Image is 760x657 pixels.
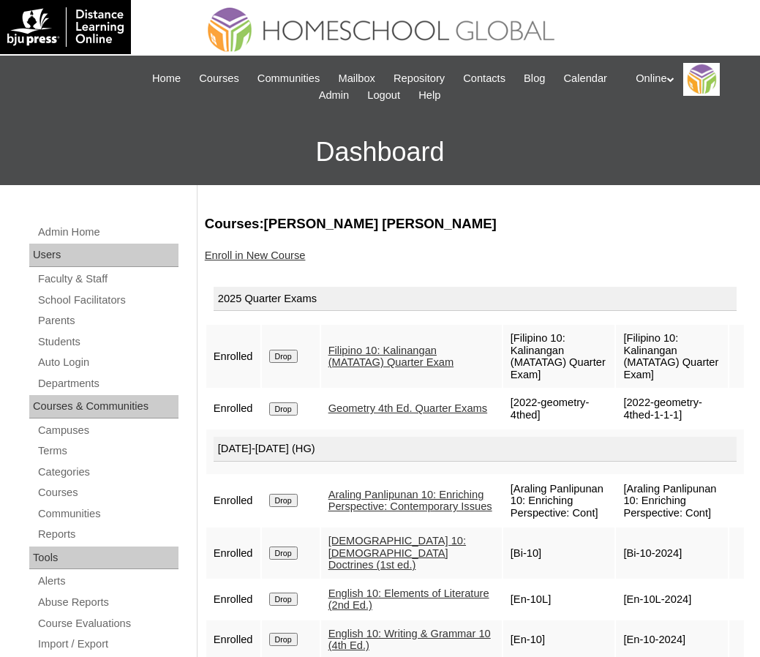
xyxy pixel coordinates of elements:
[37,291,178,309] a: School Facilitators
[312,87,357,104] a: Admin
[37,572,178,590] a: Alerts
[152,70,181,87] span: Home
[331,70,383,87] a: Mailbox
[503,528,615,579] td: [Bi-10]
[7,119,753,185] h3: Dashboard
[206,580,260,619] td: Enrolled
[37,484,178,502] a: Courses
[328,345,454,369] a: Filipino 10: Kalinangan (MATATAG) Quarter Exam
[37,463,178,481] a: Categories
[456,70,513,87] a: Contacts
[319,87,350,104] span: Admin
[37,442,178,460] a: Terms
[616,325,728,388] td: [Filipino 10: Kalinangan (MATATAG) Quarter Exam]
[328,402,487,414] a: Geometry 4th Ed. Quarter Exams
[269,547,298,560] input: Drop
[37,333,178,351] a: Students
[250,70,328,87] a: Communities
[328,587,489,612] a: English 10: Elements of Literature (2nd Ed.)
[524,70,545,87] span: Blog
[29,244,178,267] div: Users
[503,389,615,428] td: [2022-geometry-4thed]
[360,87,407,104] a: Logout
[37,615,178,633] a: Course Evaluations
[328,489,492,513] a: Araling Panlipunan 10: Enriching Perspective: Contemporary Issues
[37,353,178,372] a: Auto Login
[205,214,745,233] h3: Courses:[PERSON_NAME] [PERSON_NAME]
[616,389,728,428] td: [2022-geometry-4thed-1-1-1]
[503,580,615,619] td: [En-10L]
[269,350,298,363] input: Drop
[37,593,178,612] a: Abuse Reports
[367,87,400,104] span: Logout
[418,87,440,104] span: Help
[269,633,298,646] input: Drop
[616,580,728,619] td: [En-10L-2024]
[214,287,737,312] div: 2025 Quarter Exams
[206,325,260,388] td: Enrolled
[37,525,178,544] a: Reports
[206,389,260,428] td: Enrolled
[145,70,188,87] a: Home
[192,70,247,87] a: Courses
[37,421,178,440] a: Campuses
[269,402,298,416] input: Drop
[7,7,124,47] img: logo-white.png
[564,70,607,87] span: Calendar
[269,494,298,507] input: Drop
[29,395,178,418] div: Courses & Communities
[328,628,491,652] a: English 10: Writing & Grammar 10 (4th Ed.)
[206,528,260,579] td: Enrolled
[199,70,239,87] span: Courses
[616,528,728,579] td: [Bi-10-2024]
[636,63,745,96] div: Online
[616,476,728,527] td: [Araling Panlipunan 10: Enriching Perspective: Cont]
[37,635,178,653] a: Import / Export
[214,437,737,462] div: [DATE]-[DATE] (HG)
[386,70,452,87] a: Repository
[206,476,260,527] td: Enrolled
[394,70,445,87] span: Repository
[29,547,178,570] div: Tools
[205,249,306,261] a: Enroll in New Course
[257,70,320,87] span: Communities
[37,375,178,393] a: Departments
[328,535,466,571] a: [DEMOGRAPHIC_DATA] 10: [DEMOGRAPHIC_DATA] Doctrines (1st ed.)
[338,70,375,87] span: Mailbox
[683,63,720,96] img: Online Academy
[503,476,615,527] td: [Araling Panlipunan 10: Enriching Perspective: Cont]
[37,505,178,523] a: Communities
[516,70,552,87] a: Blog
[557,70,614,87] a: Calendar
[37,312,178,330] a: Parents
[269,593,298,606] input: Drop
[37,223,178,241] a: Admin Home
[503,325,615,388] td: [Filipino 10: Kalinangan (MATATAG) Quarter Exam]
[463,70,505,87] span: Contacts
[411,87,448,104] a: Help
[37,270,178,288] a: Faculty & Staff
